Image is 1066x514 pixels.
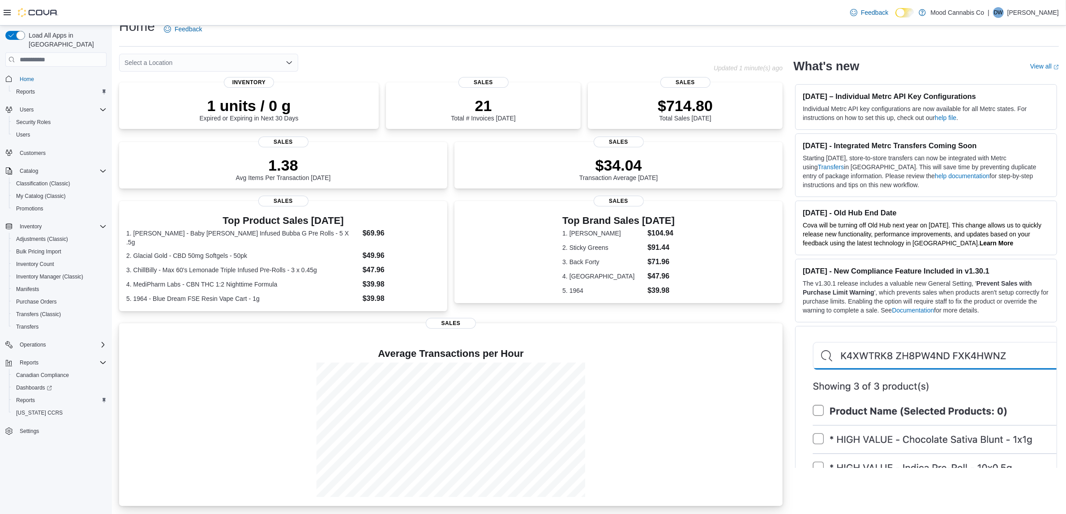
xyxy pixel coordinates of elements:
[13,271,87,282] a: Inventory Manager (Classic)
[16,104,37,115] button: Users
[126,348,775,359] h4: Average Transactions per Hour
[895,8,914,17] input: Dark Mode
[363,279,440,290] dd: $39.98
[126,229,359,247] dt: 1. [PERSON_NAME] - Baby [PERSON_NAME] Infused Bubba G Pre Rolls - 5 X .5g
[562,286,644,295] dt: 5. 1964
[980,240,1013,247] a: Learn More
[803,92,1049,101] h3: [DATE] – Individual Metrc API Key Configurations
[20,167,38,175] span: Catalog
[16,73,107,84] span: Home
[200,97,299,115] p: 1 units / 0 g
[16,131,30,138] span: Users
[16,248,61,255] span: Bulk Pricing Import
[660,77,711,88] span: Sales
[935,172,989,180] a: help documentation
[451,97,515,115] p: 21
[16,166,107,176] span: Catalog
[9,128,110,141] button: Users
[13,284,43,295] a: Manifests
[426,318,476,329] span: Sales
[9,407,110,419] button: [US_STATE] CCRS
[16,357,107,368] span: Reports
[16,147,107,158] span: Customers
[13,382,107,393] span: Dashboards
[994,7,1003,18] span: DW
[451,97,515,122] div: Total # Invoices [DATE]
[13,284,107,295] span: Manifests
[13,321,107,332] span: Transfers
[13,129,34,140] a: Users
[16,286,39,293] span: Manifests
[935,114,956,121] a: help file
[13,178,74,189] a: Classification (Classic)
[16,384,52,391] span: Dashboards
[13,191,107,201] span: My Catalog (Classic)
[286,59,293,66] button: Open list of options
[16,311,61,318] span: Transfers (Classic)
[126,294,359,303] dt: 5. 1964 - Blue Dream FSE Resin Vape Cart - 1g
[9,202,110,215] button: Promotions
[2,338,110,351] button: Operations
[160,20,205,38] a: Feedback
[16,339,107,350] span: Operations
[818,163,844,171] a: Transfers
[258,137,308,147] span: Sales
[13,234,107,244] span: Adjustments (Classic)
[13,259,107,270] span: Inventory Count
[579,156,658,181] div: Transaction Average [DATE]
[13,178,107,189] span: Classification (Classic)
[16,148,49,158] a: Customers
[562,257,644,266] dt: 3. Back Forty
[16,193,66,200] span: My Catalog (Classic)
[803,279,1049,315] p: The v1.30.1 release includes a valuable new General Setting, ' ', which prevents sales when produ...
[13,117,54,128] a: Security Roles
[16,104,107,115] span: Users
[562,229,644,238] dt: 1. [PERSON_NAME]
[9,308,110,321] button: Transfers (Classic)
[20,223,42,230] span: Inventory
[16,236,68,243] span: Adjustments (Classic)
[13,117,107,128] span: Security Roles
[594,137,644,147] span: Sales
[793,59,859,73] h2: What's new
[2,103,110,116] button: Users
[13,382,56,393] a: Dashboards
[993,7,1004,18] div: Dan Worsnop
[16,221,45,232] button: Inventory
[13,86,39,97] a: Reports
[16,323,39,330] span: Transfers
[930,7,984,18] p: Mood Cannabis Co
[9,258,110,270] button: Inventory Count
[126,280,359,289] dt: 4. MediPharm Labs - CBN THC 1:2 Nighttime Formula
[13,309,64,320] a: Transfers (Classic)
[2,146,110,159] button: Customers
[16,372,69,379] span: Canadian Compliance
[13,296,107,307] span: Purchase Orders
[1007,7,1059,18] p: [PERSON_NAME]
[714,64,783,72] p: Updated 1 minute(s) ago
[13,246,107,257] span: Bulk Pricing Import
[847,4,892,21] a: Feedback
[126,266,359,274] dt: 3. ChillBilly - Max 60's Lemonade Triple Infused Pre-Rolls - 3 x 0.45g
[13,259,58,270] a: Inventory Count
[647,257,675,267] dd: $71.96
[647,285,675,296] dd: $39.98
[803,222,1041,247] span: Cova will be turning off Old Hub next year on [DATE]. This change allows us to quickly release ne...
[16,339,50,350] button: Operations
[5,69,107,461] nav: Complex example
[16,221,107,232] span: Inventory
[9,245,110,258] button: Bulk Pricing Import
[861,8,888,17] span: Feedback
[16,298,57,305] span: Purchase Orders
[258,196,308,206] span: Sales
[119,17,155,35] h1: Home
[126,251,359,260] dt: 2. Glacial Gold - CBD 50mg Softgels - 50pk
[25,31,107,49] span: Load All Apps in [GEOGRAPHIC_DATA]
[16,166,42,176] button: Catalog
[9,270,110,283] button: Inventory Manager (Classic)
[562,243,644,252] dt: 2. Sticky Greens
[236,156,331,174] p: 1.38
[895,17,896,18] span: Dark Mode
[16,273,83,280] span: Inventory Manager (Classic)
